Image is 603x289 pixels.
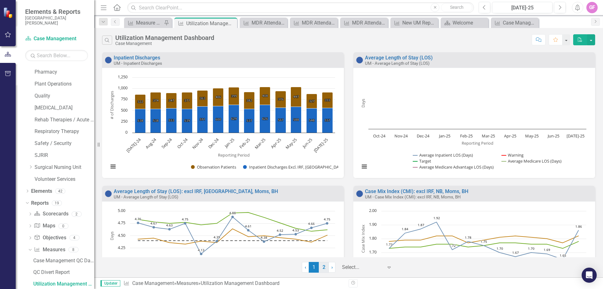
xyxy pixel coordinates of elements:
text: 629 [231,116,237,121]
text: 1.80 [369,235,377,241]
text: 1.72 [449,243,456,248]
text: 4.61 [245,224,252,228]
text: Feb-25 [460,133,473,139]
text: 1.90 [369,221,377,227]
text: 626 [262,116,268,121]
text: 1.70 [369,249,377,255]
small: [GEOGRAPHIC_DATA][PERSON_NAME] [25,15,88,26]
svg: Interactive chart [105,74,338,176]
img: No Information [356,56,363,64]
div: Utilization Management Dashboard [33,281,94,287]
path: Jul-24, 322. Observation Patients. [135,94,146,109]
text: Jan-25 [438,133,450,139]
text: 591 [200,117,205,121]
button: View chart menu, Chart [360,162,369,171]
path: Jan-25, 399. Observation Patients. [229,87,239,105]
text: Reporting Period [218,152,250,158]
path: Jul-24, 4.76. SJRMC Average Length of Stay (ALOS). [137,221,139,224]
div: Case Management [115,41,214,46]
text: Dec-24 [207,136,220,150]
text: 4.53 [292,228,299,232]
text: Days [360,99,366,108]
a: Case Management QC Dashboard [32,256,94,266]
text: Nov-24 [191,136,204,150]
path: Jun-25, 548. Inpatient Discharges Excl. IRF, NB, Moms, BH. [307,108,317,133]
text: 4.63 [166,223,173,227]
text: Nov-24 [394,133,408,139]
text: 363 [200,96,205,100]
g: SJRMC Target (Budgeted ALOS), line 4 of 4 with 13 data points. [137,239,329,242]
div: 8 [68,247,79,253]
svg: Interactive chart [356,74,589,176]
text: 1.84 [402,227,408,231]
a: MDR Attendance - Nursing [342,19,386,27]
text: 538 [138,118,143,123]
text: Apr-25 [504,133,516,139]
a: Surgical Nursing Unit [35,164,94,171]
div: Utilization Management Dashboard [201,280,280,286]
text: 376 [278,97,284,101]
text: 750 [121,96,128,102]
div: Utilization Management Dashboard [186,19,236,27]
text: Jun-25 [547,133,559,139]
div: New UM Report [402,19,437,27]
text: 1.69 [544,247,550,252]
span: Updater [100,280,120,286]
a: Reports [31,200,49,207]
text: 4.75 [118,220,125,225]
path: Sep-24, 4.63. SJRMC Average Length of Stay (ALOS). [168,228,171,231]
img: No Information [105,190,112,197]
text: 5.00 [118,208,125,213]
a: Case Management QC Dashboard [492,19,537,27]
a: Volunteer Services [35,176,94,183]
text: 538 [153,118,159,123]
text: 548 [309,118,315,122]
path: Jun-25, 4.66. SJRMC Average Length of Stay (ALOS). [310,226,313,229]
text: 500 [121,107,128,113]
g: Top 10% Similar Hospital's Performance, line 3 of 4 with 13 data points. [137,227,329,245]
a: SJRIR [35,152,94,159]
a: Measure Update Report [126,19,162,27]
g: Observation Patients, bar series 1 of 2 with 13 bars. [135,87,333,109]
path: Feb-25, 4.61. SJRMC Average Length of Stay (ALOS). [247,229,250,231]
text: Feb-25 [238,137,251,150]
text: 1.67 [512,250,519,255]
a: Utilization Management Dashboard [32,279,94,289]
a: Plant Operations [35,81,94,88]
a: Objectives [34,234,66,242]
div: MDR Attendance - Nursing [352,19,386,27]
a: Maps [34,222,55,230]
path: Oct-24, 4.75. SJRMC Average Length of Stay (ALOS). [184,222,187,225]
text: Case Mix Index [360,225,366,253]
a: Safety / Security [35,140,94,147]
button: Show Observation Patients [191,164,236,170]
path: May-25, 447. Observation Patients. [291,87,301,107]
text: 327 [309,99,315,103]
path: Apr-25, 567. Inpatient Discharges Excl. IRF, NB, Moms, BH. [275,108,286,133]
div: Welcome [453,19,487,27]
path: Apr-25, 376. Observation Patients. [275,91,286,108]
text: 250 [121,118,128,124]
path: Dec-24, 600. Inpatient Discharges Excl. IRF, NB, Moms, BH. [213,106,224,133]
path: Oct-24, 539. Inpatient Discharges Excl. IRF, NB, Moms, BH. [182,109,193,133]
div: Utilization Management Dashboard [115,34,214,41]
div: Chart. Highcharts interactive chart. [356,74,592,176]
path: Nov-24, 4.13. SJRMC Average Length of Stay (ALOS). [200,253,203,255]
div: Case Management QC Dashboard [503,19,537,27]
text: 4.25 [118,245,125,250]
text: 1.65 [560,253,566,258]
a: Rehab Therapies / Acute Wound Care [35,116,94,124]
text: 1,000 [118,85,128,91]
div: 2 [72,211,82,217]
text: 406 [215,95,221,99]
button: Search [441,3,472,12]
path: Jan-25, 4.88. SJRMC Average Length of Stay (ALOS). [231,215,234,218]
text: Oct-24 [373,133,386,139]
text: 374 [153,98,159,103]
path: Aug-24, 538. Inpatient Discharges Excl. IRF, NB, Moms, BH. [150,109,161,133]
text: Sep-24 [160,136,173,150]
span: Search [450,5,464,10]
text: 588 [293,117,299,122]
a: Inpatient Discharges [114,55,160,61]
button: Show Average Medicare Advantage LOS (Days) [413,164,495,170]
